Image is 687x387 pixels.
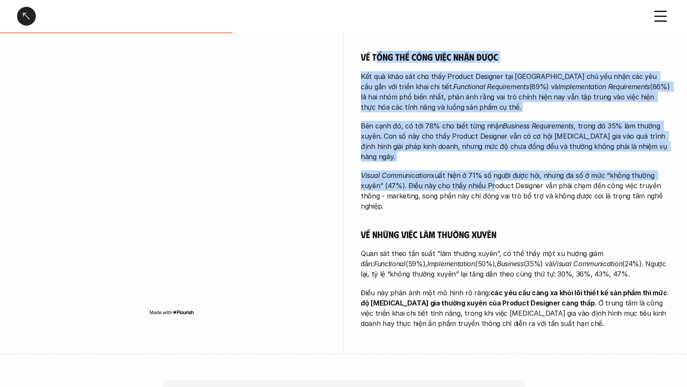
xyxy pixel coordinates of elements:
[361,288,670,329] p: Điều này phản ánh một mô hình rõ ràng: . Ở trung tâm là công việc triển khai chi tiết tính năng, ...
[497,259,524,268] em: Business
[361,170,670,211] p: xuất hiện ở 71% số người được hỏi, nhưng đa số ở mức “không thường xuyên” (47%). Điều này cho thấ...
[453,82,529,91] em: Functional Requirements
[361,51,670,63] h5: Về tổng thể công việc nhận được
[361,228,670,240] h5: Về những việc làm thường xuyên
[552,259,622,268] em: Visual Communication
[374,259,406,268] em: Functional
[361,248,670,279] p: Quan sát theo tần suất “làm thường xuyên”, có thể thấy một xu hướng giảm dần: (59%), (50%), (35%)...
[503,122,574,130] em: Business Requirements
[361,171,431,180] em: Visual Communication
[149,309,194,316] img: Made with Flourish
[558,82,650,91] em: Implementation Requirements
[361,121,670,162] p: Bên cạnh đó, có tới 78% cho biết từng nhận , trong đó 35% làm thường xuyên. Con số này cho thấy P...
[17,51,326,307] iframe: Interactive or visual content
[361,288,669,307] strong: các yêu cầu càng xa khỏi lõi thiết kế sản phẩm thì mức độ [MEDICAL_DATA] gia thường xuyên của Pro...
[361,71,670,112] p: Kết quả khảo sát cho thấy Product Designer tại [GEOGRAPHIC_DATA] chủ yếu nhận các yêu cầu gắn với...
[427,259,475,268] em: Implementation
